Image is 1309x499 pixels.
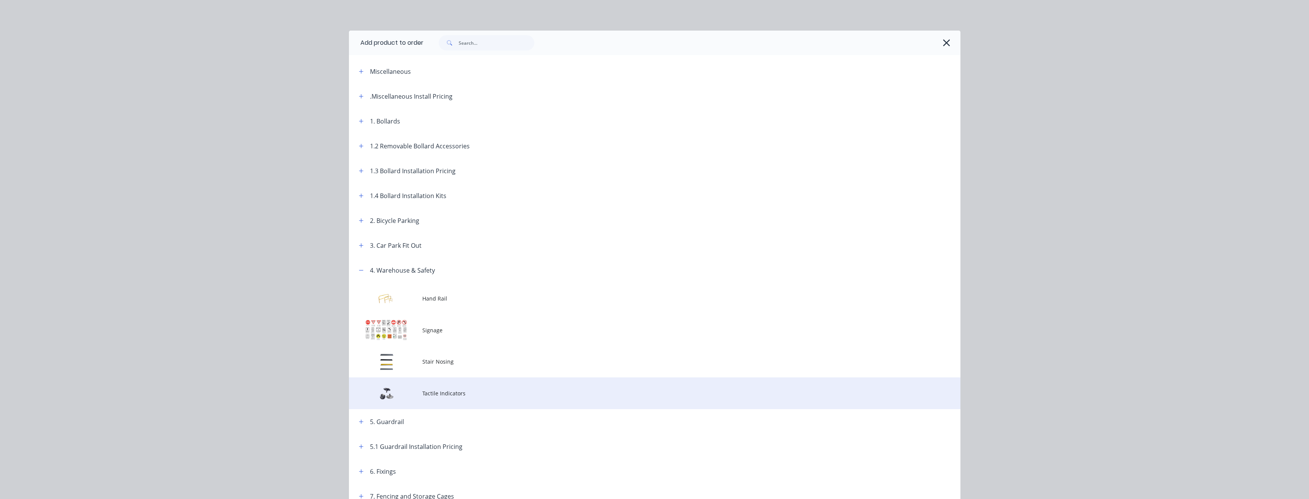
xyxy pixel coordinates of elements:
[370,117,400,126] div: 1. Bollards
[370,67,411,76] div: Miscellaneous
[370,166,456,176] div: 1.3 Bollard Installation Pricing
[370,216,419,225] div: 2. Bicycle Parking
[370,141,470,151] div: 1.2 Removable Bollard Accessories
[422,358,853,366] span: Stair Nosing
[370,417,404,426] div: 5. Guardrail
[422,389,853,397] span: Tactile Indicators
[370,92,453,101] div: .Miscellaneous Install Pricing
[370,266,435,275] div: 4. Warehouse & Safety
[370,241,422,250] div: 3. Car Park Fit Out
[459,35,534,50] input: Search...
[349,31,423,55] div: Add product to order
[370,467,396,476] div: 6. Fixings
[370,191,446,200] div: 1.4 Bollard Installation Kits
[370,442,462,451] div: 5.1 Guardrail Installation Pricing
[422,294,853,302] span: Hand Rail
[422,326,853,334] span: Signage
